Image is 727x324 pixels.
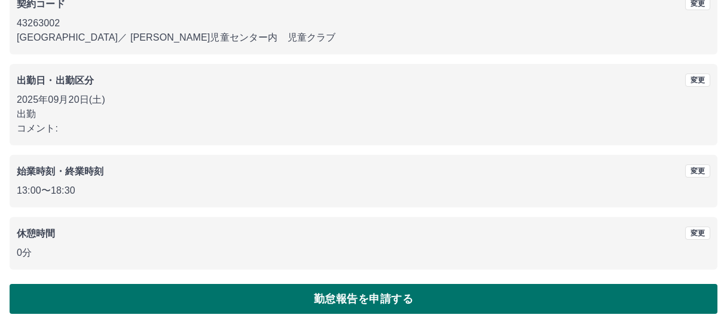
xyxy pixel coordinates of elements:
[17,246,710,260] p: 0分
[17,93,710,107] p: 2025年09月20日(土)
[685,164,710,178] button: 変更
[685,74,710,87] button: 変更
[17,30,710,45] p: [GEOGRAPHIC_DATA] ／ [PERSON_NAME]児童センター内 児童クラブ
[10,284,717,314] button: 勤怠報告を申請する
[17,121,710,136] p: コメント:
[17,184,710,198] p: 13:00 〜 18:30
[17,166,103,176] b: 始業時刻・終業時刻
[17,75,94,85] b: 出勤日・出勤区分
[17,107,710,121] p: 出勤
[685,227,710,240] button: 変更
[17,16,710,30] p: 43263002
[17,228,56,239] b: 休憩時間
